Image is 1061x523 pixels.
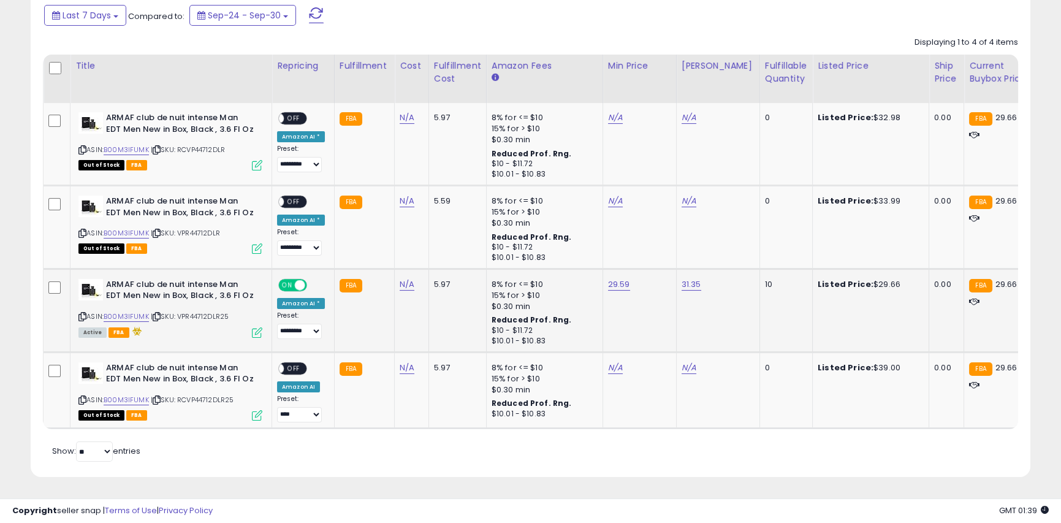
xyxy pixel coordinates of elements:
[128,10,184,22] span: Compared to:
[78,112,262,169] div: ASIN:
[492,398,572,408] b: Reduced Prof. Rng.
[78,279,262,337] div: ASIN:
[818,59,924,72] div: Listed Price
[400,59,424,72] div: Cost
[277,59,329,72] div: Repricing
[608,362,623,374] a: N/A
[340,196,362,209] small: FBA
[151,145,225,155] span: | SKU: RCVP44712DLR
[682,59,755,72] div: [PERSON_NAME]
[126,243,147,254] span: FBA
[305,280,325,290] span: OFF
[492,242,593,253] div: $10 - $11.72
[151,395,234,405] span: | SKU: RCVP44712DLR25
[78,410,124,421] span: All listings that are currently out of stock and unavailable for purchase on Amazon
[78,112,103,134] img: 31xwRxHotGL._SL40_.jpg
[934,279,954,290] div: 0.00
[151,311,229,321] span: | SKU: VPR44712DLR25
[492,384,593,395] div: $0.30 min
[108,327,129,338] span: FBA
[492,134,593,145] div: $0.30 min
[126,160,147,170] span: FBA
[995,112,1017,123] span: 29.66
[52,445,140,457] span: Show: entries
[818,362,919,373] div: $39.00
[340,362,362,376] small: FBA
[129,327,142,335] i: hazardous material
[492,315,572,325] b: Reduced Prof. Rng.
[608,195,623,207] a: N/A
[78,196,103,217] img: 31xwRxHotGL._SL40_.jpg
[492,169,593,180] div: $10.01 - $10.83
[189,5,296,26] button: Sep-24 - Sep-30
[995,195,1017,207] span: 29.66
[608,59,671,72] div: Min Price
[44,5,126,26] button: Last 7 Days
[818,112,919,123] div: $32.98
[608,112,623,124] a: N/A
[277,228,325,256] div: Preset:
[284,197,303,207] span: OFF
[105,505,157,516] a: Terms of Use
[492,336,593,346] div: $10.01 - $10.83
[818,112,873,123] b: Listed Price:
[492,196,593,207] div: 8% for <= $10
[492,373,593,384] div: 15% for > $10
[765,279,803,290] div: 10
[492,290,593,301] div: 15% for > $10
[434,196,477,207] div: 5.59
[104,228,149,239] a: B00M3IFUMK
[106,112,255,138] b: ARMAF club de nuit intense Man EDT Men New in Box, Black , 3.6 Fl Oz
[400,195,414,207] a: N/A
[682,112,696,124] a: N/A
[969,59,1032,85] div: Current Buybox Price
[492,123,593,134] div: 15% for > $10
[492,72,499,83] small: Amazon Fees.
[995,278,1017,290] span: 29.66
[400,278,414,291] a: N/A
[159,505,213,516] a: Privacy Policy
[434,112,477,123] div: 5.97
[492,218,593,229] div: $0.30 min
[106,362,255,388] b: ARMAF club de nuit intense Man EDT Men New in Box, Black , 3.6 Fl Oz
[969,279,992,292] small: FBA
[492,362,593,373] div: 8% for <= $10
[818,278,873,290] b: Listed Price:
[340,59,389,72] div: Fulfillment
[969,196,992,209] small: FBA
[400,112,414,124] a: N/A
[78,196,262,253] div: ASIN:
[934,59,959,85] div: Ship Price
[765,112,803,123] div: 0
[934,112,954,123] div: 0.00
[934,196,954,207] div: 0.00
[492,207,593,218] div: 15% for > $10
[78,362,262,419] div: ASIN:
[765,59,807,85] div: Fulfillable Quantity
[608,278,630,291] a: 29.59
[277,298,325,309] div: Amazon AI *
[277,145,325,172] div: Preset:
[434,279,477,290] div: 5.97
[284,113,303,124] span: OFF
[999,505,1049,516] span: 2025-10-9 01:39 GMT
[492,112,593,123] div: 8% for <= $10
[277,131,325,142] div: Amazon AI *
[12,505,57,516] strong: Copyright
[78,362,103,384] img: 31xwRxHotGL._SL40_.jpg
[492,159,593,169] div: $10 - $11.72
[818,279,919,290] div: $29.66
[969,362,992,376] small: FBA
[934,362,954,373] div: 0.00
[434,59,481,85] div: Fulfillment Cost
[434,362,477,373] div: 5.97
[277,381,320,392] div: Amazon AI
[78,279,103,300] img: 31xwRxHotGL._SL40_.jpg
[12,505,213,517] div: seller snap | |
[277,311,325,339] div: Preset:
[492,279,593,290] div: 8% for <= $10
[765,362,803,373] div: 0
[78,243,124,254] span: All listings that are currently out of stock and unavailable for purchase on Amazon
[151,228,220,238] span: | SKU: VPR44712DLR
[106,196,255,221] b: ARMAF club de nuit intense Man EDT Men New in Box, Black , 3.6 Fl Oz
